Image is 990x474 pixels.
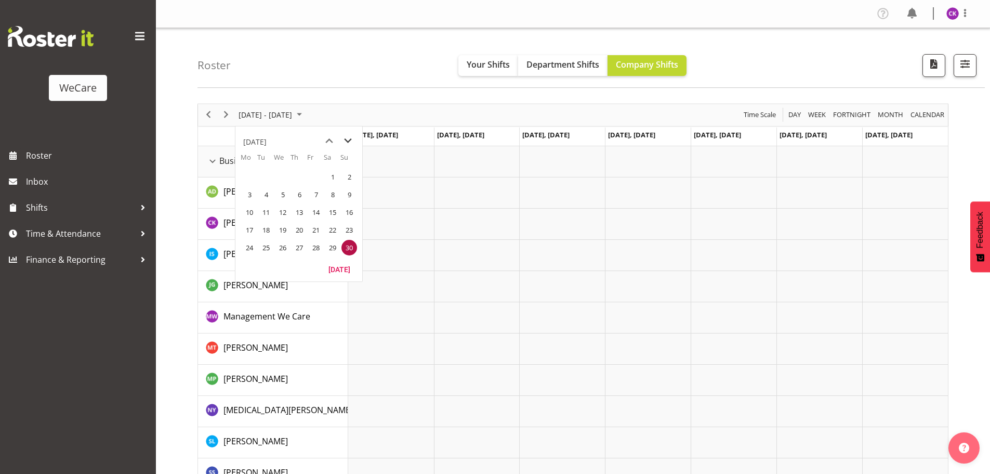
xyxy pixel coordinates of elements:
th: We [274,152,291,168]
span: Tuesday, June 4, 2024 [258,187,274,202]
a: [PERSON_NAME] [223,435,288,447]
span: Sunday, June 2, 2024 [341,169,357,185]
button: June 2024 [237,108,307,121]
span: [PERSON_NAME] [223,248,288,260]
span: Wednesday, June 26, 2024 [275,240,291,255]
span: Shifts [26,200,135,215]
a: [MEDICAL_DATA][PERSON_NAME] [223,404,353,416]
span: Friday, June 7, 2024 [308,187,324,202]
button: Timeline Week [807,108,828,121]
span: Sunday, June 16, 2024 [341,204,357,220]
span: Day [787,108,802,121]
span: Sunday, June 9, 2024 [341,187,357,202]
span: Tuesday, June 11, 2024 [258,204,274,220]
td: Sarah Lamont resource [198,427,348,458]
button: Your Shifts [458,55,518,76]
span: Sunday, June 23, 2024 [341,222,357,238]
a: [PERSON_NAME] [223,248,288,260]
h4: Roster [197,59,231,71]
span: [PERSON_NAME] [223,186,288,197]
span: [DATE], [DATE] [694,130,741,139]
th: Su [340,152,357,168]
span: [DATE], [DATE] [437,130,484,139]
span: [DATE], [DATE] [522,130,570,139]
span: [PERSON_NAME] [223,373,288,385]
td: Management We Care resource [198,302,348,334]
span: Roster [26,148,151,163]
span: Business Support Office [219,155,313,167]
span: Fortnight [832,108,872,121]
button: Fortnight [831,108,873,121]
a: [PERSON_NAME] [223,216,288,229]
div: June 24 - 30, 2024 [235,104,308,126]
a: [PERSON_NAME] [223,279,288,291]
span: Your Shifts [467,59,510,70]
span: Department Shifts [526,59,599,70]
button: Previous [202,108,216,121]
span: Monday, June 10, 2024 [242,204,257,220]
span: [PERSON_NAME] [223,342,288,353]
td: Michelle Thomas resource [198,334,348,365]
th: Fr [307,152,324,168]
img: chloe-kim10479.jpg [946,7,959,20]
button: Download a PDF of the roster according to the set date range. [922,54,945,77]
div: next period [217,104,235,126]
span: Month [877,108,904,121]
a: Management We Care [223,310,310,323]
td: Business Support Office resource [198,146,348,177]
button: previous month [320,132,338,150]
span: Saturday, June 15, 2024 [325,204,340,220]
span: Time Scale [743,108,777,121]
img: help-xxl-2.png [959,443,969,453]
span: Monday, June 24, 2024 [242,240,257,255]
td: Isabel Simcox resource [198,240,348,271]
th: Sa [324,152,340,168]
span: [DATE] - [DATE] [237,108,293,121]
button: Time Scale [742,108,778,121]
span: Inbox [26,174,151,189]
td: Chloe Kim resource [198,209,348,240]
span: Thursday, June 6, 2024 [292,187,307,202]
span: Tuesday, June 25, 2024 [258,240,274,255]
span: Week [807,108,827,121]
span: Time & Attendance [26,226,135,241]
button: Today [322,262,357,276]
span: Wednesday, June 19, 2024 [275,222,291,238]
img: Rosterit website logo [8,26,94,47]
span: Friday, June 14, 2024 [308,204,324,220]
span: Thursday, June 27, 2024 [292,240,307,255]
button: Filter Shifts [954,54,976,77]
button: Timeline Month [876,108,905,121]
span: Tuesday, June 18, 2024 [258,222,274,238]
div: previous period [200,104,217,126]
td: Millie Pumphrey resource [198,365,348,396]
th: Tu [257,152,274,168]
button: Department Shifts [518,55,608,76]
td: Sunday, June 30, 2024 [340,239,357,257]
span: Saturday, June 29, 2024 [325,240,340,255]
th: Mo [241,152,257,168]
button: Feedback - Show survey [970,201,990,272]
button: Month [909,108,946,121]
button: Company Shifts [608,55,687,76]
span: [PERSON_NAME] [223,217,288,228]
a: [PERSON_NAME] [223,373,288,385]
span: [DATE], [DATE] [780,130,827,139]
span: Wednesday, June 12, 2024 [275,204,291,220]
span: Saturday, June 8, 2024 [325,187,340,202]
button: next month [338,132,357,150]
button: Timeline Day [787,108,803,121]
div: title [243,132,267,152]
span: [DATE], [DATE] [608,130,655,139]
span: calendar [909,108,945,121]
span: Feedback [975,212,985,248]
span: Friday, June 28, 2024 [308,240,324,255]
a: [PERSON_NAME] [223,341,288,354]
button: Next [219,108,233,121]
span: Saturday, June 1, 2024 [325,169,340,185]
span: Sunday, June 30, 2024 [341,240,357,255]
span: [DATE], [DATE] [351,130,398,139]
span: Finance & Reporting [26,252,135,267]
span: [MEDICAL_DATA][PERSON_NAME] [223,404,353,416]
